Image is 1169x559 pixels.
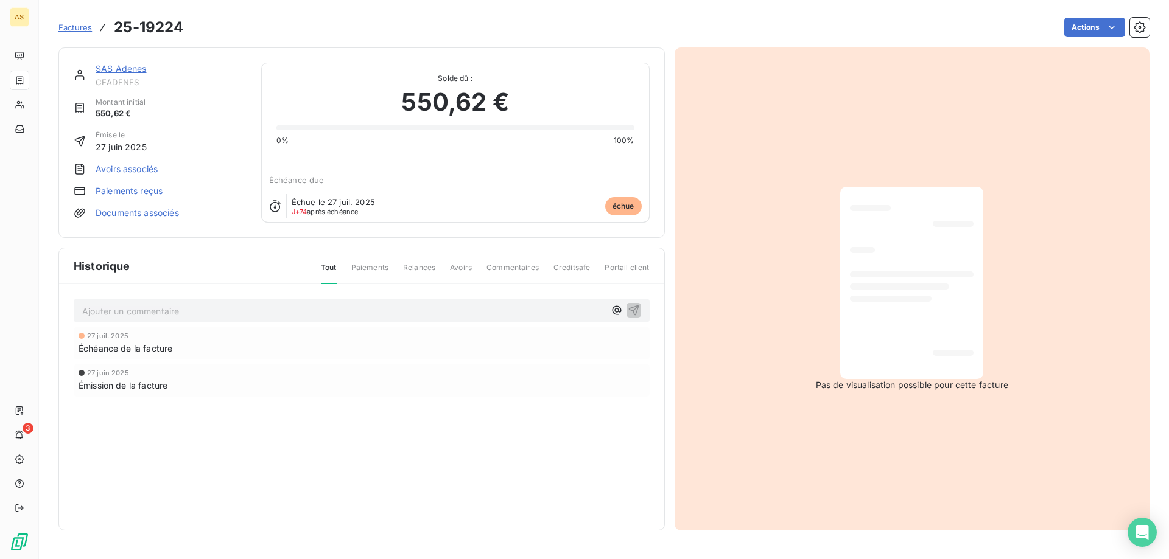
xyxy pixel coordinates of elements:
[553,262,591,283] span: Creditsafe
[269,175,325,185] span: Échéance due
[87,369,129,377] span: 27 juin 2025
[292,197,375,207] span: Échue le 27 juil. 2025
[292,208,359,215] span: après échéance
[403,262,435,283] span: Relances
[605,197,642,215] span: échue
[96,185,163,197] a: Paiements reçus
[10,532,29,552] img: Logo LeanPay
[10,7,29,27] div: AS
[401,84,508,120] span: 550,62 €
[486,262,539,283] span: Commentaires
[96,141,147,153] span: 27 juin 2025
[96,130,147,141] span: Émise le
[96,207,179,219] a: Documents associés
[1064,18,1125,37] button: Actions
[96,108,146,120] span: 550,62 €
[321,262,337,284] span: Tout
[276,135,289,146] span: 0%
[450,262,472,283] span: Avoirs
[114,16,183,38] h3: 25-19224
[351,262,388,283] span: Paiements
[58,21,92,33] a: Factures
[605,262,649,283] span: Portail client
[292,207,307,216] span: J+74
[79,342,172,355] span: Échéance de la facture
[58,23,92,32] span: Factures
[79,379,167,392] span: Émission de la facture
[614,135,634,146] span: 100%
[1128,518,1157,547] div: Open Intercom Messenger
[96,97,146,108] span: Montant initial
[23,423,33,434] span: 3
[276,73,634,84] span: Solde dû :
[96,77,247,87] span: CEADENES
[87,332,128,339] span: 27 juil. 2025
[816,379,1008,391] span: Pas de visualisation possible pour cette facture
[74,258,130,274] span: Historique
[96,63,147,74] a: SAS Adenes
[96,163,158,175] a: Avoirs associés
